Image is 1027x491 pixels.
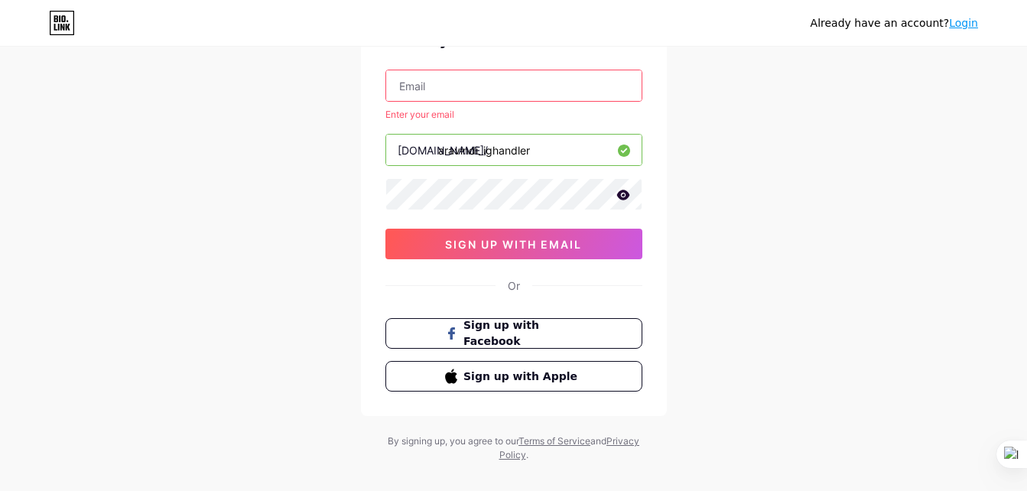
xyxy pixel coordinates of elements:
span: Sign up with Facebook [463,317,582,350]
span: sign up with email [445,238,582,251]
div: Already have an account? [811,15,978,31]
div: Or [508,278,520,294]
button: sign up with email [385,229,642,259]
div: By signing up, you agree to our and . [384,434,644,462]
a: Login [949,17,978,29]
div: [DOMAIN_NAME]/ [398,142,488,158]
input: username [386,135,642,165]
input: Email [386,70,642,101]
button: Sign up with Facebook [385,318,642,349]
span: Sign up with Apple [463,369,582,385]
div: Enter your email [385,108,642,122]
button: Sign up with Apple [385,361,642,392]
a: Terms of Service [518,435,590,447]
